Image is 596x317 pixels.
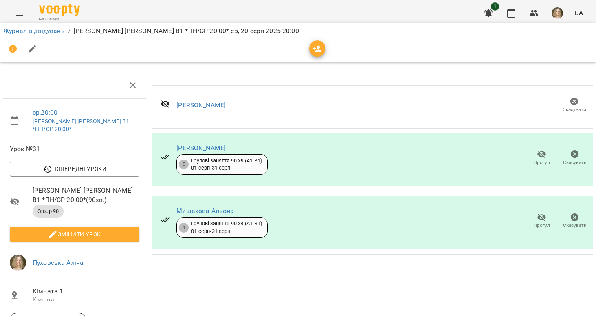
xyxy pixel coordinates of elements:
span: Попередні уроки [16,164,133,174]
span: Прогул [534,159,550,166]
button: Змінити урок [10,227,139,242]
div: Групові заняття 90 хв (А1-В1) 01 серп - 31 серп [191,157,262,172]
button: UA [571,5,586,20]
div: 5 [179,160,189,169]
a: Мишакова Альона [176,207,234,215]
a: Пуховська Аліна [33,259,84,266]
span: For Business [39,17,80,22]
span: Скасувати [563,106,586,113]
span: Прогул [534,222,550,229]
button: Прогул [525,210,558,233]
span: Кімната 1 [33,286,139,296]
a: ср , 20:00 [33,109,57,116]
button: Прогул [525,146,558,169]
span: [PERSON_NAME] [PERSON_NAME] В1 *ПН/СР 20:00* ( 90 хв. ) [33,186,139,205]
span: Скасувати [563,222,587,229]
button: Скасувати [558,210,591,233]
a: [PERSON_NAME] [PERSON_NAME] В1 *ПН/СР 20:00* [33,118,129,133]
span: 1 [491,2,499,11]
span: Group 90 [33,208,64,215]
a: [PERSON_NAME] [176,101,226,109]
p: Кімната [33,296,139,304]
img: 08679fde8b52750a6ba743e232070232.png [10,255,26,271]
div: 4 [179,223,189,233]
a: [PERSON_NAME] [176,144,226,152]
a: Журнал відвідувань [3,27,65,35]
span: UA [574,9,583,17]
button: Menu [10,3,29,23]
img: 08679fde8b52750a6ba743e232070232.png [552,7,563,19]
button: Скасувати [558,146,591,169]
button: Скасувати [558,94,591,117]
span: Урок №31 [10,144,139,154]
span: Змінити урок [16,229,133,239]
button: Попередні уроки [10,162,139,176]
li: / [68,26,70,36]
span: Скасувати [563,159,587,166]
nav: breadcrumb [3,26,593,36]
p: [PERSON_NAME] [PERSON_NAME] В1 *ПН/СР 20:00* ср, 20 серп 2025 20:00 [74,26,299,36]
div: Групові заняття 90 хв (А1-В1) 01 серп - 31 серп [191,220,262,235]
img: Voopty Logo [39,4,80,16]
